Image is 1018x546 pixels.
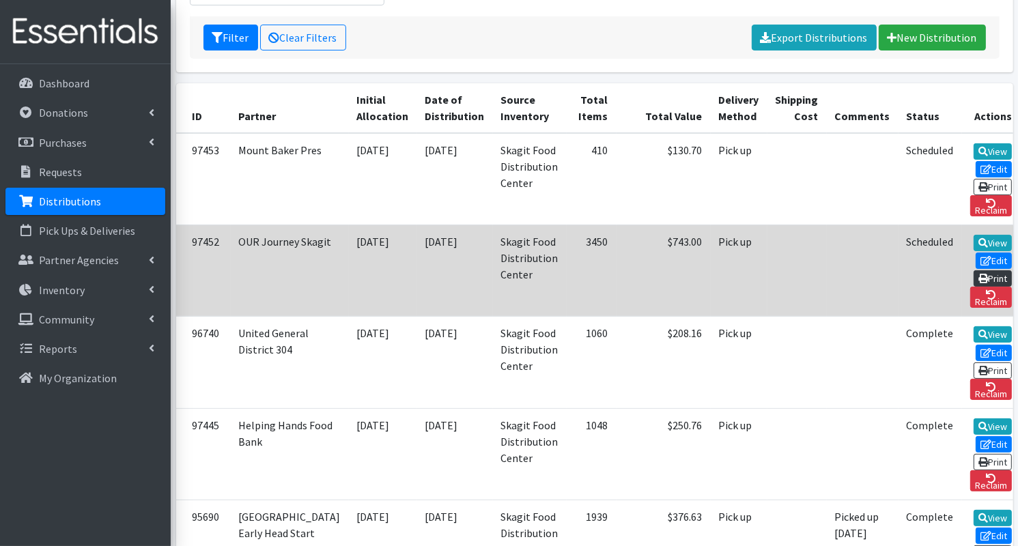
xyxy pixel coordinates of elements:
[176,83,231,133] th: ID
[752,25,877,51] a: Export Distributions
[39,371,117,385] p: My Organization
[899,225,962,316] td: Scheduled
[970,287,1013,308] a: Reclaim
[711,408,767,500] td: Pick up
[976,345,1013,361] a: Edit
[5,246,165,274] a: Partner Agencies
[176,408,231,500] td: 97445
[231,83,349,133] th: Partner
[617,83,711,133] th: Total Value
[5,70,165,97] a: Dashboard
[5,9,165,55] img: HumanEssentials
[617,133,711,225] td: $130.70
[974,418,1013,435] a: View
[974,362,1013,379] a: Print
[417,83,493,133] th: Date of Distribution
[493,83,567,133] th: Source Inventory
[970,195,1013,216] a: Reclaim
[231,408,349,500] td: Helping Hands Food Bank
[711,83,767,133] th: Delivery Method
[899,408,962,500] td: Complete
[974,454,1013,470] a: Print
[349,317,417,408] td: [DATE]
[567,408,617,500] td: 1048
[899,317,962,408] td: Complete
[974,270,1013,287] a: Print
[5,364,165,392] a: My Organization
[349,133,417,225] td: [DATE]
[827,83,899,133] th: Comments
[39,195,101,208] p: Distributions
[231,317,349,408] td: United General District 304
[974,179,1013,195] a: Print
[349,83,417,133] th: Initial Allocation
[767,83,827,133] th: Shipping Cost
[5,335,165,362] a: Reports
[5,306,165,333] a: Community
[5,99,165,126] a: Donations
[231,225,349,316] td: OUR Journey Skagit
[493,317,567,408] td: Skagit Food Distribution Center
[617,408,711,500] td: $250.76
[976,161,1013,177] a: Edit
[39,106,88,119] p: Donations
[349,408,417,500] td: [DATE]
[617,317,711,408] td: $208.16
[567,317,617,408] td: 1060
[879,25,986,51] a: New Distribution
[39,253,119,267] p: Partner Agencies
[417,225,493,316] td: [DATE]
[617,225,711,316] td: $743.00
[39,313,94,326] p: Community
[231,133,349,225] td: Mount Baker Pres
[5,217,165,244] a: Pick Ups & Deliveries
[39,283,85,297] p: Inventory
[970,470,1013,491] a: Reclaim
[711,225,767,316] td: Pick up
[711,133,767,225] td: Pick up
[970,379,1013,400] a: Reclaim
[5,188,165,215] a: Distributions
[39,342,77,356] p: Reports
[260,25,346,51] a: Clear Filters
[176,133,231,225] td: 97453
[493,408,567,500] td: Skagit Food Distribution Center
[39,76,89,90] p: Dashboard
[39,165,82,179] p: Requests
[176,225,231,316] td: 97452
[5,129,165,156] a: Purchases
[899,83,962,133] th: Status
[567,83,617,133] th: Total Items
[974,326,1013,343] a: View
[567,133,617,225] td: 410
[5,276,165,304] a: Inventory
[176,317,231,408] td: 96740
[976,528,1013,544] a: Edit
[5,158,165,186] a: Requests
[976,253,1013,269] a: Edit
[567,225,617,316] td: 3450
[711,317,767,408] td: Pick up
[417,317,493,408] td: [DATE]
[417,408,493,500] td: [DATE]
[493,133,567,225] td: Skagit Food Distribution Center
[974,143,1013,160] a: View
[417,133,493,225] td: [DATE]
[976,436,1013,452] a: Edit
[39,136,87,149] p: Purchases
[899,133,962,225] td: Scheduled
[493,225,567,316] td: Skagit Food Distribution Center
[974,235,1013,251] a: View
[974,510,1013,526] a: View
[349,225,417,316] td: [DATE]
[39,224,135,238] p: Pick Ups & Deliveries
[203,25,258,51] button: Filter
